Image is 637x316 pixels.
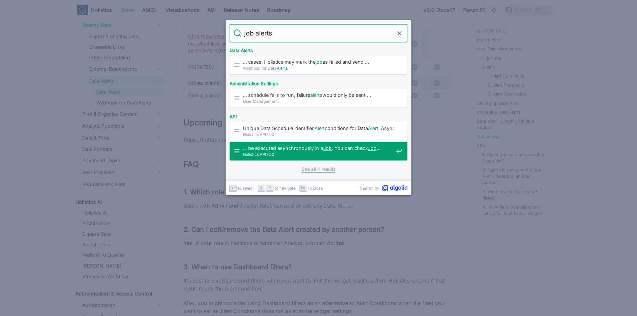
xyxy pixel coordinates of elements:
mark: Alert [368,125,378,131]
span: to select [238,185,254,191]
mark: alerts [310,92,322,98]
mark: Job [368,145,377,151]
span: … cases, Holistics may mark the as failed and send … [243,59,393,65]
span: Holistics API (2.0) [243,151,393,158]
span: Unique Data Schedule identifier. conditions for Data . Async … [243,125,393,131]
div: Data Alerts [228,42,409,56]
span: … be executed asynchronously in a . You can check … [243,145,393,151]
span: to navigate [275,185,296,191]
a: … be executed asynchronously in aJob. You can checkJob…Holistics API (2.0) [230,142,407,160]
a: See all 4 results [302,166,335,173]
span: Search by [360,185,379,191]
mark: Job [323,145,332,151]
a: … schedule fails to run, failurealertswould only be sent …User Management [230,89,407,107]
svg: Arrow down [259,185,264,190]
input: Search docs [242,24,395,42]
div: API [228,109,409,122]
span: Webhook for Data [243,65,393,71]
a: Unique Data Schedule identifier.Alertconditions for DataAlert. Async …Holistics API (2.0) [230,122,407,141]
a: … cases, Holistics may mark thejobas failed and send …Webhook for DataAlerts [230,56,407,74]
mark: Alert [315,125,325,131]
span: … schedule fails to run, failure would only be sent … [243,92,393,98]
span: to close [308,185,323,191]
div: Administration Settings [228,76,409,89]
svg: Arrow up [267,185,272,190]
span: User Management [243,98,393,104]
span: Holistics API (2.0) [243,131,393,138]
svg: Algolia [382,185,407,191]
a: Search byAlgolia [360,185,407,191]
button: Clear the query [395,29,403,37]
svg: Enter key [231,185,236,190]
mark: Alerts [277,66,288,71]
svg: Escape key [301,185,306,190]
mark: job [316,59,322,65]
